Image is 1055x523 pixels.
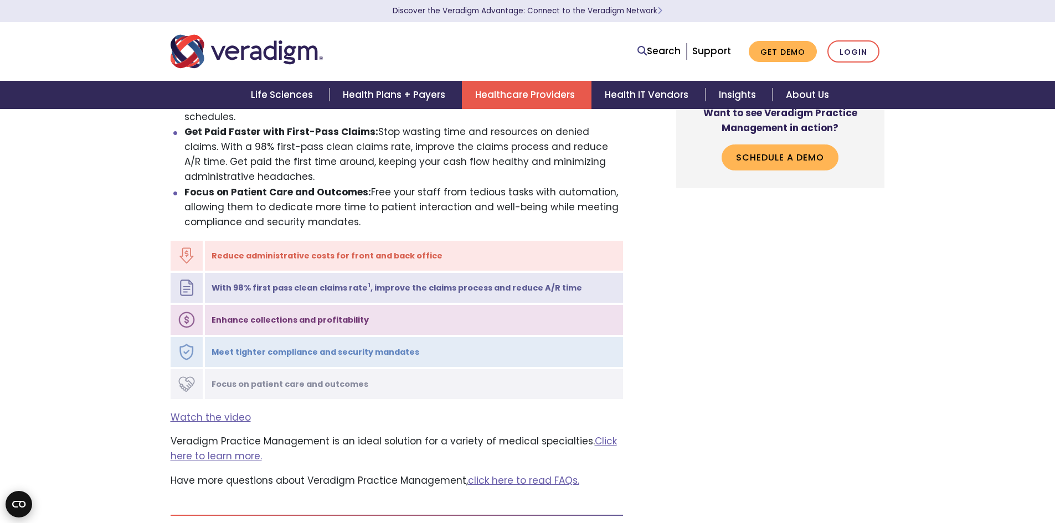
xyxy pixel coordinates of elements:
p: Veradigm Practice Management is an ideal solution for a variety of medical specialties. [171,434,623,464]
img: icon-circle-dollarsign.svg [178,312,195,328]
a: About Us [773,81,842,109]
a: Login [827,40,879,63]
a: Health IT Vendors [591,81,705,109]
img: icon-hands-heart.svg [178,376,195,392]
a: Schedule a Demo [722,144,838,170]
a: Search [637,44,681,59]
li: Free your staff from tedious tasks with automation, allowing them to dedicate more time to patien... [184,185,623,230]
a: Support [692,44,731,58]
sup: 1 [368,281,370,289]
button: Open CMP widget [6,491,32,517]
strong: Focus on Patient Care and Outcomes: [184,185,371,199]
strong: Reduce administrative costs for front and back office [212,250,442,261]
img: icon-shield-checkmark.svg [178,344,195,360]
a: Get Demo [749,41,817,63]
a: Healthcare Providers [462,81,591,109]
img: icon-down-arrow-dollarsign.svg [178,247,195,264]
p: Have more questions about Veradigm Practice Management, [171,473,623,488]
strong: Get Paid Faster with First-Pass Claims: [184,125,378,138]
a: click here to read FAQs. [468,474,579,487]
li: Stop wasting time and resources on denied claims. With a 98% first-pass clean claims rate, improv... [184,125,623,185]
a: Health Plans + Payers [330,81,462,109]
strong: Focus on patient care and outcomes [212,379,368,390]
strong: With 98% first pass clean claims rate , improve the claims process and reduce A/R time [212,282,582,293]
a: Life Sciences [238,81,330,109]
a: Discover the Veradigm Advantage: Connect to the Veradigm NetworkLearn More [393,6,662,16]
strong: Meet tighter compliance and security mandates [212,346,419,358]
span: Learn More [657,6,662,16]
a: Insights [706,81,773,109]
strong: Enhance collections and profitability [212,314,369,325]
a: Watch the video [171,411,251,424]
a: Click here to learn more. [171,434,617,463]
img: Veradigm logo [171,33,323,70]
img: icon-note.svg [178,279,195,296]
